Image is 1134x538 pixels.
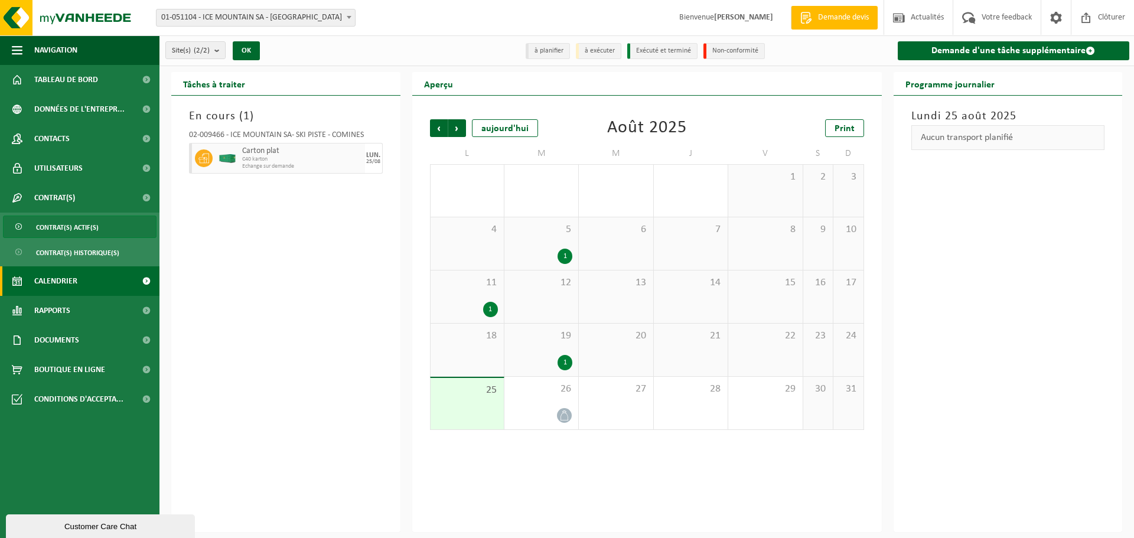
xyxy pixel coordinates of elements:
a: Print [825,119,864,137]
span: Contrat(s) actif(s) [36,216,99,239]
h2: Aperçu [412,72,465,95]
span: 29 [734,383,796,396]
span: Navigation [34,35,77,65]
h3: Lundi 25 août 2025 [911,107,1105,125]
li: à exécuter [576,43,621,59]
span: Données de l'entrepr... [34,94,125,124]
button: Site(s)(2/2) [165,41,226,59]
span: 13 [585,276,647,289]
td: S [803,143,833,164]
span: Rapports [34,296,70,325]
span: Contrat(s) [34,183,75,213]
h2: Programme journalier [894,72,1006,95]
span: 30 [809,383,827,396]
span: 27 [585,383,647,396]
span: Demande devis [815,12,872,24]
span: C40 karton [242,156,362,163]
span: 20 [585,330,647,343]
td: M [579,143,653,164]
span: 22 [734,330,796,343]
span: 31 [839,383,857,396]
span: 10 [839,223,857,236]
span: 5 [510,223,572,236]
span: 11 [436,276,498,289]
a: Contrat(s) historique(s) [3,241,157,263]
span: 4 [436,223,498,236]
span: Suivant [448,119,466,137]
div: 1 [558,249,572,264]
span: 12 [510,276,572,289]
li: Exécuté et terminé [627,43,698,59]
td: D [833,143,863,164]
span: 2 [809,171,827,184]
span: 24 [839,330,857,343]
a: Demande d'une tâche supplémentaire [898,41,1130,60]
span: 1 [243,110,250,122]
span: 28 [660,383,722,396]
span: Echange sur demande [242,163,362,170]
a: Demande devis [791,6,878,30]
td: V [728,143,803,164]
span: Tableau de bord [34,65,98,94]
span: 17 [839,276,857,289]
span: Utilisateurs [34,154,83,183]
span: 8 [734,223,796,236]
span: Contrat(s) historique(s) [36,242,119,264]
li: Non-conformité [703,43,765,59]
span: Site(s) [172,42,210,60]
div: 25/08 [366,159,380,165]
div: 02-009466 - ICE MOUNTAIN SA- SKI PISTE - COMINES [189,131,383,143]
span: Documents [34,325,79,355]
div: 1 [558,355,572,370]
span: 25 [436,384,498,397]
button: OK [233,41,260,60]
td: J [654,143,728,164]
span: Boutique en ligne [34,355,105,384]
li: à planifier [526,43,570,59]
span: 1 [734,171,796,184]
span: 9 [809,223,827,236]
span: 26 [510,383,572,396]
span: 14 [660,276,722,289]
div: Août 2025 [607,119,687,137]
span: 16 [809,276,827,289]
iframe: chat widget [6,512,197,538]
span: 01-051104 - ICE MOUNTAIN SA - COMINES [157,9,355,26]
div: 1 [483,302,498,317]
span: 15 [734,276,796,289]
span: Carton plat [242,146,362,156]
td: L [430,143,504,164]
span: 7 [660,223,722,236]
span: 6 [585,223,647,236]
a: Contrat(s) actif(s) [3,216,157,238]
span: Print [835,124,855,133]
td: M [504,143,579,164]
div: Aucun transport planifié [911,125,1105,150]
strong: [PERSON_NAME] [714,13,773,22]
h2: Tâches à traiter [171,72,257,95]
span: 3 [839,171,857,184]
span: Conditions d'accepta... [34,384,123,414]
span: 19 [510,330,572,343]
div: LUN. [366,152,380,159]
count: (2/2) [194,47,210,54]
span: Contacts [34,124,70,154]
span: Calendrier [34,266,77,296]
span: 23 [809,330,827,343]
img: HK-XC-40-GN-00 [219,154,236,163]
h3: En cours ( ) [189,107,383,125]
span: 18 [436,330,498,343]
div: aujourd'hui [472,119,538,137]
span: 21 [660,330,722,343]
span: Précédent [430,119,448,137]
span: 01-051104 - ICE MOUNTAIN SA - COMINES [156,9,356,27]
